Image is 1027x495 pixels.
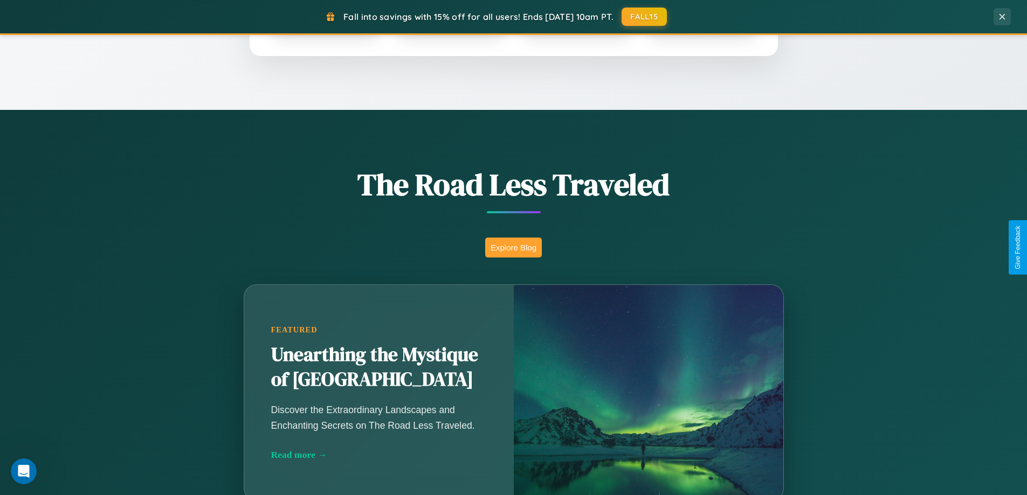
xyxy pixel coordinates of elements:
span: Fall into savings with 15% off for all users! Ends [DATE] 10am PT. [343,11,614,22]
button: Explore Blog [485,238,542,257]
button: FALL15 [622,8,667,26]
p: Discover the Extraordinary Landscapes and Enchanting Secrets on The Road Less Traveled. [271,402,487,433]
h2: Unearthing the Mystique of [GEOGRAPHIC_DATA] [271,343,487,392]
div: Featured [271,325,487,334]
div: Give Feedback [1014,226,1022,269]
iframe: Intercom live chat [11,458,37,484]
div: Read more → [271,449,487,461]
h1: The Road Less Traveled [190,164,837,205]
